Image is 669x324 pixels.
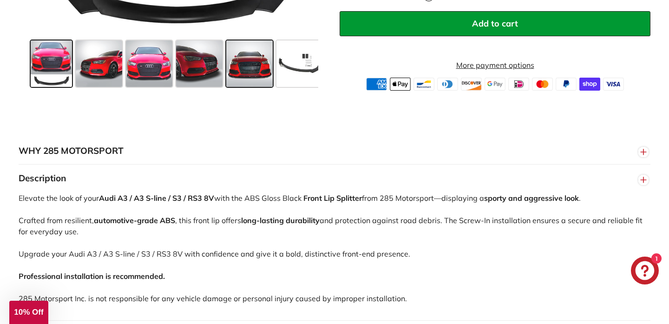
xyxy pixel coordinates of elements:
img: bancontact [413,78,434,91]
button: WHY 285 MOTORSPORT [19,137,650,165]
img: diners_club [437,78,458,91]
div: Elevate the look of your with the ABS Gloss Black from 285 Motorsport—displaying a . Crafted from... [19,192,650,320]
img: apple_pay [390,78,411,91]
img: paypal [556,78,577,91]
img: shopify_pay [579,78,600,91]
img: ideal [508,78,529,91]
button: Description [19,165,650,192]
img: discover [461,78,482,91]
strong: sporty and aggressive look [484,193,579,203]
span: 10% Off [14,308,43,317]
strong: Audi A3 / A3 S-line / S3 / RS3 8V [99,193,214,203]
img: google_pay [485,78,505,91]
a: More payment options [340,60,650,71]
strong: Front Lip Splitter [303,193,362,203]
img: master [532,78,553,91]
img: american_express [366,78,387,91]
img: visa [603,78,624,91]
span: Add to cart [472,18,518,29]
strong: Professional installation is recommended. [19,271,165,281]
inbox-online-store-chat: Shopify online store chat [628,257,662,287]
button: Add to cart [340,11,650,36]
strong: long-lasting durability [241,216,320,225]
strong: automotive-grade ABS [94,216,175,225]
div: 10% Off [9,301,48,324]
